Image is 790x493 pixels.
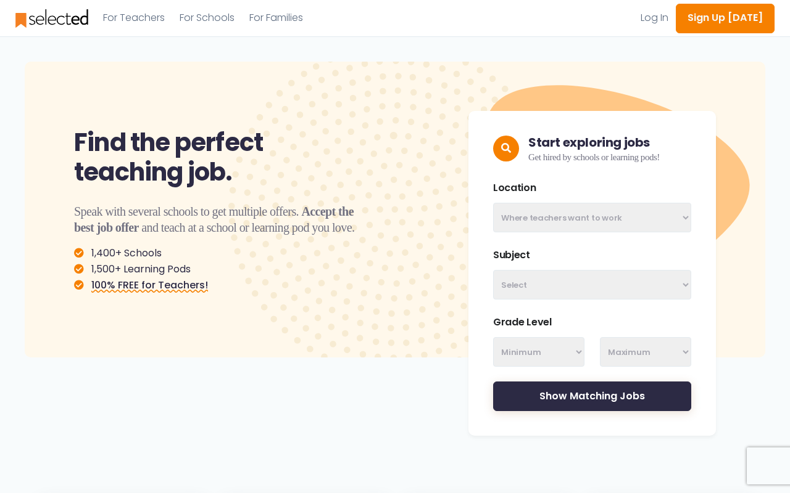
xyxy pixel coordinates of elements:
button: Show Matching Jobs [493,381,691,411]
button: Sign Up [DATE] [676,4,775,33]
a: For Families [249,12,303,23]
span: Find the perfect teaching job. [74,125,263,189]
div: --- [584,337,600,367]
span: 100% FREE for Teachers! [91,278,208,292]
div: 1,500+ Learning Pods [74,264,370,275]
span: Accept the best job offer [74,205,354,234]
div: 1,400+ Schools [74,248,370,259]
a: For Schools [180,12,235,23]
label: Grade Level [493,314,691,330]
span: Speak with several schools to get multiple offers. and teach at a school or learning pod you love. [74,205,354,234]
h3: Start exploring jobs [528,136,660,149]
a: For Teachers [103,12,165,23]
div: Get hired by schools or learning pods! [528,149,660,165]
img: logo.svg [15,9,88,28]
a: Log In [641,12,668,23]
label: Subject [493,247,691,263]
label: Location [493,180,691,195]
